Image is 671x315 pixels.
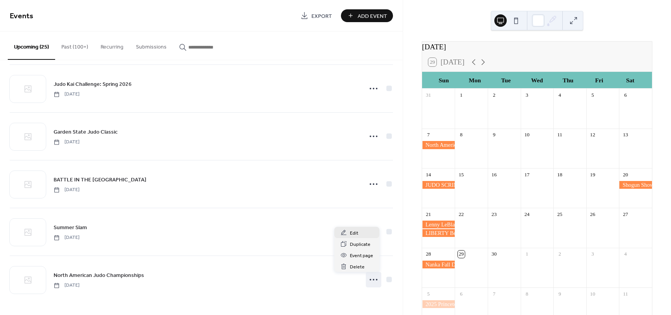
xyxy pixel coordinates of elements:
[422,221,455,228] div: Lenny LeBlanc Memorial Tournament
[458,91,465,98] div: 1
[589,211,596,218] div: 26
[350,240,370,249] span: Duplicate
[584,72,615,89] div: Fri
[54,175,146,184] a: BATTLE IN THE [GEOGRAPHIC_DATA]
[422,141,455,149] div: North American Judo Championships
[311,12,332,20] span: Export
[8,31,55,60] button: Upcoming (25)
[523,290,530,297] div: 8
[10,9,33,24] span: Events
[490,290,497,297] div: 7
[458,251,465,258] div: 29
[54,139,80,146] span: [DATE]
[459,72,490,89] div: Mon
[556,91,563,98] div: 4
[350,252,373,260] span: Event page
[54,80,132,89] a: Judo Kai Challenge: Spring 2026
[523,91,530,98] div: 3
[422,42,652,53] div: [DATE]
[341,9,393,22] button: Add Event
[55,31,94,59] button: Past (100+)
[523,211,530,218] div: 24
[556,251,563,258] div: 2
[556,290,563,297] div: 9
[622,171,629,178] div: 20
[425,211,432,218] div: 21
[522,72,553,89] div: Wed
[589,91,596,98] div: 5
[425,251,432,258] div: 28
[622,131,629,138] div: 13
[490,91,497,98] div: 2
[556,171,563,178] div: 18
[358,12,387,20] span: Add Event
[458,290,465,297] div: 6
[54,234,80,241] span: [DATE]
[589,290,596,297] div: 10
[350,263,365,271] span: Delete
[523,171,530,178] div: 17
[622,91,629,98] div: 6
[54,186,80,193] span: [DATE]
[428,72,459,89] div: Sun
[458,131,465,138] div: 8
[422,300,455,308] div: 2025 Princeton Judo Fall Invitational
[425,131,432,138] div: 7
[490,72,522,89] div: Tue
[622,251,629,258] div: 4
[130,31,173,59] button: Submissions
[589,251,596,258] div: 3
[350,229,358,237] span: Edit
[619,181,652,189] div: Shogun Showdown
[490,131,497,138] div: 9
[622,211,629,218] div: 27
[54,127,118,136] a: Garden State Judo Classic
[622,290,629,297] div: 11
[458,211,465,218] div: 22
[490,211,497,218] div: 23
[54,282,80,289] span: [DATE]
[422,229,455,237] div: LIBERTY Bell Judo Classic
[295,9,338,22] a: Export
[523,251,530,258] div: 1
[490,171,497,178] div: 16
[54,223,87,232] a: Summer Slam
[54,176,146,184] span: BATTLE IN THE [GEOGRAPHIC_DATA]
[490,251,497,258] div: 30
[556,131,563,138] div: 11
[94,31,130,59] button: Recurring
[54,91,80,98] span: [DATE]
[615,72,646,89] div: Sat
[54,271,144,280] a: North American Judo Championships
[54,128,118,136] span: Garden State Judo Classic
[425,290,432,297] div: 5
[589,131,596,138] div: 12
[556,211,563,218] div: 25
[422,261,455,268] div: Nanka Fall Development Tournament
[589,171,596,178] div: 19
[422,181,455,189] div: JUDO SCRIMMAGE-Colton Brown Training Center, Total Form Fitness & IJC Martial Arts
[54,224,87,232] span: Summer Slam
[458,171,465,178] div: 15
[425,171,432,178] div: 14
[523,131,530,138] div: 10
[553,72,584,89] div: Thu
[425,91,432,98] div: 31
